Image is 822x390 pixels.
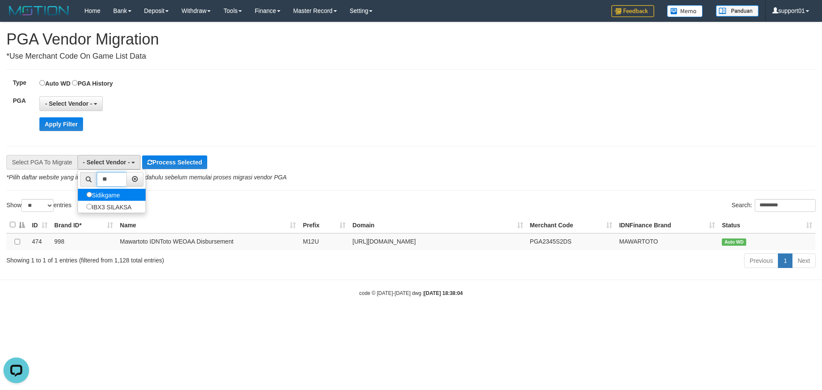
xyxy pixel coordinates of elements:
button: Apply Filter [39,117,83,131]
img: Feedback.jpg [611,5,654,17]
img: Button%20Memo.svg [667,5,703,17]
input: Auto WD [39,80,45,86]
h1: PGA Vendor Migration [6,31,816,48]
th: Prefix: activate to sort column ascending [299,217,349,233]
a: 1 [778,253,792,268]
button: - Select Vendor - [77,155,141,170]
label: IBX3 SILAKSA [78,201,140,213]
th: Name: activate to sort column ascending [116,217,299,233]
a: Previous [744,253,778,268]
th: IDNFinance Brand: activate to sort column ascending [616,217,718,233]
input: IBX3 SILAKSA [86,204,92,209]
button: Process Selected [142,155,207,169]
div: Showing 1 to 1 of 1 entries (filtered from 1,128 total entries) [6,253,336,265]
td: MAWARTOTO [616,233,718,250]
th: Brand ID*: activate to sort column ascending [51,217,116,233]
label: PGA [6,96,39,105]
select: Showentries [21,199,54,212]
span: Auto WD [722,238,746,246]
span: - Select Vendor - [45,100,92,107]
th: Merchant Code: activate to sort column ascending [527,217,616,233]
th: ID: activate to sort column ascending [28,217,51,233]
div: Select PGA To Migrate [6,155,77,170]
input: Sidikgame [86,192,92,197]
td: [URL][DOMAIN_NAME] [349,233,526,250]
th: Domain: activate to sort column ascending [349,217,526,233]
label: Auto WD [39,78,70,88]
img: panduan.png [716,5,759,17]
h4: *Use Merchant Code On Game List Data [6,52,816,61]
label: Type [6,78,39,87]
img: MOTION_logo.png [6,4,71,17]
label: Search: [732,199,816,212]
label: PGA History [72,78,113,88]
td: Mawartoto IDNToto WEOAA Disbursement [116,233,299,250]
label: Sidikgame [78,189,128,201]
input: Search: [755,199,816,212]
input: PGA History [72,80,77,86]
td: 998 [51,233,116,250]
label: Show entries [6,199,71,212]
td: M12U [299,233,349,250]
th: Status: activate to sort column ascending [718,217,816,233]
small: code © [DATE]-[DATE] dwg | [359,290,463,296]
i: *Pilih daftar website yang ingin dipindahkan terlebih dahulu sebelum memulai proses migrasi vendo... [6,174,286,181]
button: Open LiveChat chat widget [3,3,29,29]
span: - Select Vendor - [83,159,130,166]
td: 474 [28,233,51,250]
strong: [DATE] 18:38:04 [424,290,463,296]
td: PGA2345S2DS [527,233,616,250]
a: Next [792,253,816,268]
button: - Select Vendor - [39,96,103,111]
